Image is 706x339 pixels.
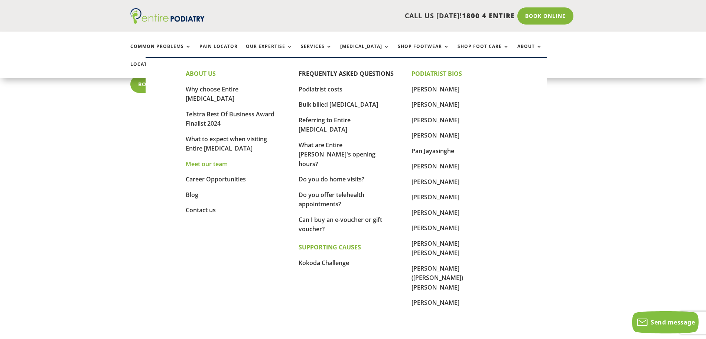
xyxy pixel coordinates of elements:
[462,11,515,20] span: 1800 4 ENTIRE
[186,206,216,214] a: Contact us
[398,44,449,60] a: Shop Footwear
[411,193,459,201] a: [PERSON_NAME]
[517,44,542,60] a: About
[299,70,394,78] a: FREQUENTLY ASKED QUESTIONS
[130,75,186,93] a: Book Online
[130,8,205,24] img: logo (1)
[233,11,515,21] p: CALL US [DATE]!
[246,44,293,60] a: Our Expertise
[458,44,509,60] a: Shop Foot Care
[299,259,349,267] a: Kokoda Challenge
[411,239,459,257] a: [PERSON_NAME] [PERSON_NAME]
[186,70,216,78] strong: ABOUT US
[299,191,364,209] a: Do you offer telehealth appointments?
[411,224,459,232] a: [PERSON_NAME]
[299,116,351,134] a: Referring to Entire [MEDICAL_DATA]
[411,162,459,170] a: [PERSON_NAME]
[632,311,699,333] button: Send message
[186,135,267,153] a: What to expect when visiting Entire [MEDICAL_DATA]
[299,216,382,233] a: Can I buy an e-voucher or gift voucher?
[651,318,695,326] span: Send message
[130,62,167,78] a: Locations
[301,44,332,60] a: Services
[299,141,375,168] a: What are Entire [PERSON_NAME]'s opening hours?
[411,100,459,109] a: [PERSON_NAME]
[199,44,238,60] a: Pain Locator
[186,160,228,168] a: Meet our team
[186,191,198,199] a: Blog
[411,70,462,78] strong: PODIATRIST BIOS
[186,110,274,128] a: Telstra Best Of Business Award Finalist 2024
[299,100,378,109] a: Bulk billed [MEDICAL_DATA]
[411,147,454,155] a: Pan Jayasinghe
[299,243,361,251] strong: SUPPORTING CAUSES
[411,298,459,307] a: [PERSON_NAME]
[411,116,459,124] a: [PERSON_NAME]
[299,85,342,93] a: Podiatrist costs
[130,18,205,25] a: Entire Podiatry
[411,264,463,291] a: [PERSON_NAME] ([PERSON_NAME]) [PERSON_NAME]
[411,209,459,217] a: [PERSON_NAME]
[517,7,573,25] a: Book Online
[411,131,459,139] a: [PERSON_NAME]
[186,85,238,103] a: Why choose Entire [MEDICAL_DATA]
[130,44,191,60] a: Common Problems
[411,178,459,186] a: [PERSON_NAME]
[340,44,390,60] a: [MEDICAL_DATA]
[186,175,246,183] a: Career Opportunities
[299,175,364,183] a: Do you do home visits?
[411,85,459,93] a: [PERSON_NAME]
